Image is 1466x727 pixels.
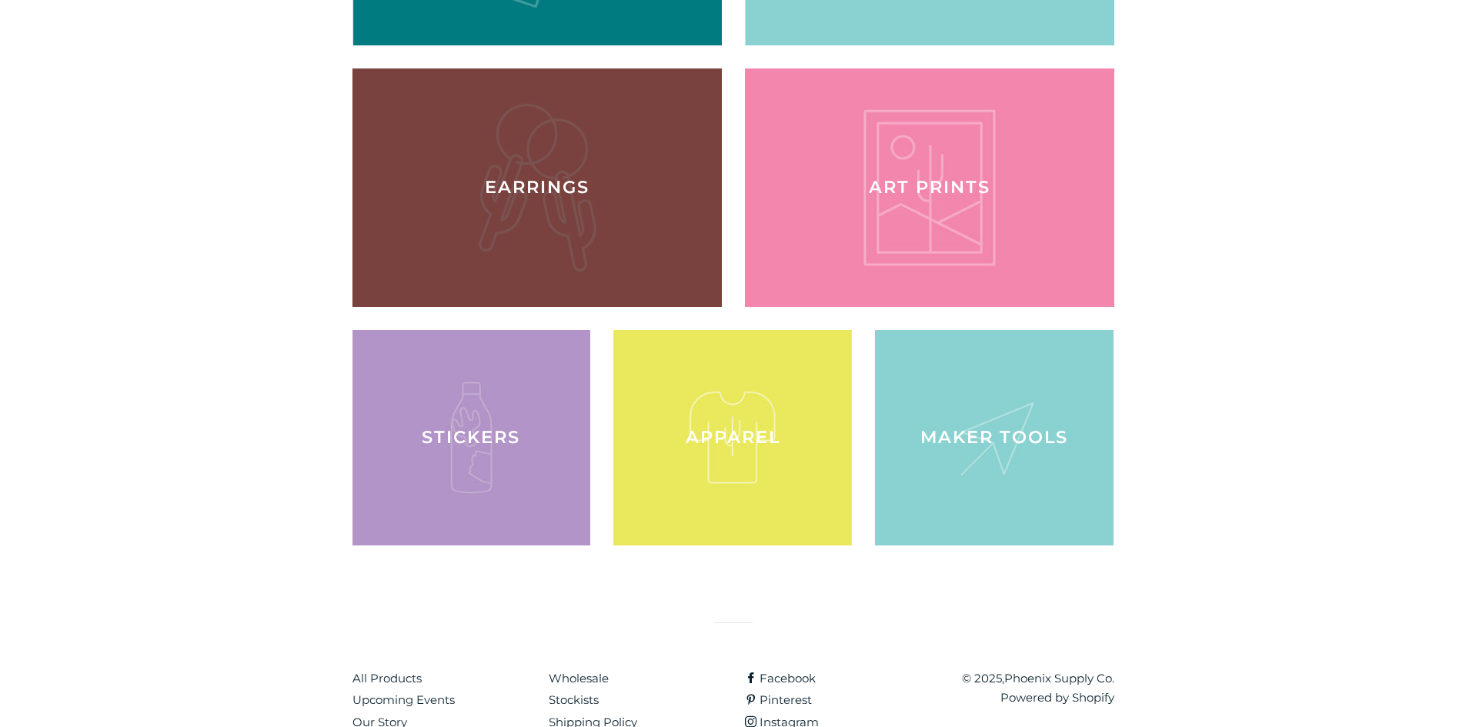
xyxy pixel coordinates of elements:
[352,671,422,685] a: All Products
[745,671,816,685] a: Facebook
[1000,690,1114,705] a: Powered by Shopify
[745,68,1114,307] a: Art Prints
[1004,671,1114,685] a: Phoenix Supply Co.
[352,68,722,307] a: Earrings
[745,692,812,707] a: Pinterest
[549,671,609,685] a: Wholesale
[352,692,455,707] a: Upcoming Events
[549,692,599,707] a: Stockists
[613,330,852,545] a: Apparel
[941,669,1114,708] p: © 2025,
[352,330,591,545] a: Stickers
[875,330,1114,545] a: Maker Tools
